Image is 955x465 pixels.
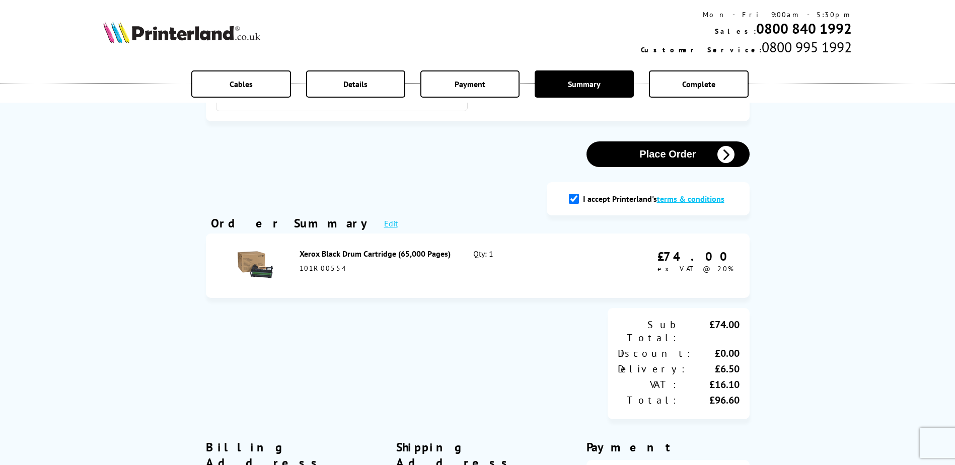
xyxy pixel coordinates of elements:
span: Details [343,79,368,89]
span: Sales: [715,27,756,36]
a: modal_tc [657,194,724,204]
button: Place Order [586,141,750,167]
div: VAT: [618,378,679,391]
div: £74.00 [679,318,740,344]
div: Mon - Fri 9:00am - 5:30pm [641,10,852,19]
div: Payment [586,439,750,455]
label: I accept Printerland's [583,194,729,204]
div: £6.50 [687,362,740,375]
div: Delivery: [618,362,687,375]
span: 0800 995 1992 [762,38,852,56]
span: Payment [455,79,485,89]
div: Xerox Black Drum Cartridge (65,000 Pages) [300,249,452,259]
a: 0800 840 1992 [756,19,852,38]
div: £0.00 [693,347,740,360]
span: Summary [568,79,601,89]
span: Customer Service: [641,45,762,54]
span: Complete [682,79,715,89]
div: 101R00554 [300,264,452,273]
div: Sub Total: [618,318,679,344]
span: Cables [230,79,253,89]
div: Discount: [618,347,693,360]
span: ex VAT @ 20% [657,264,733,273]
img: Printerland Logo [103,21,260,43]
div: Total: [618,394,679,407]
div: Qty: 1 [473,249,577,283]
a: Edit [384,218,398,228]
img: Xerox Black Drum Cartridge (65,000 Pages) [238,247,273,282]
div: £74.00 [657,249,734,264]
div: Order Summary [211,215,374,231]
div: £96.60 [679,394,740,407]
div: £16.10 [679,378,740,391]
